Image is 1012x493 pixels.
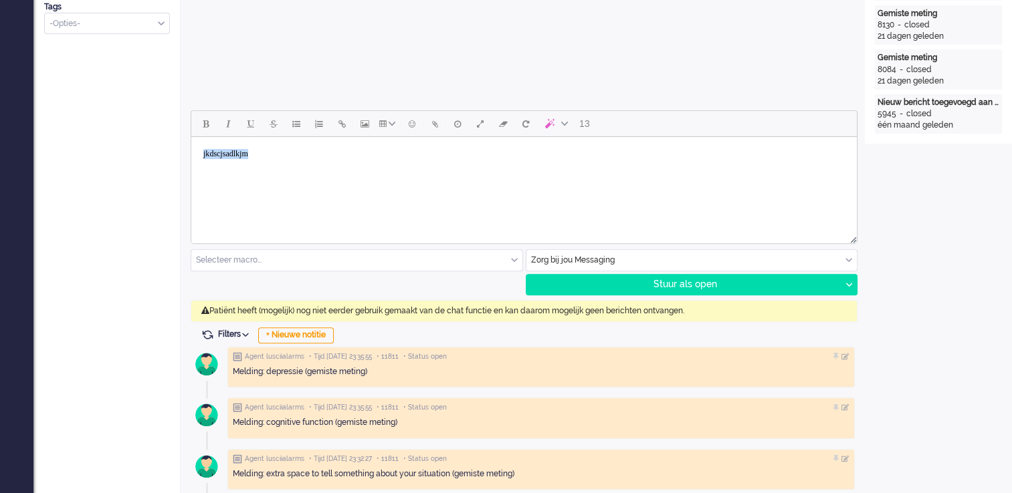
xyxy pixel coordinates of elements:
[878,64,896,75] div: 8084
[233,417,849,428] div: Melding: cognitive function (gemiste meting)
[190,347,223,381] img: avatar
[233,403,242,412] img: ic_note_grey.svg
[469,112,492,135] button: Fullscreen
[878,75,999,87] div: 21 dagen geleden
[896,64,906,75] div: -
[190,450,223,483] img: avatar
[401,112,423,135] button: Emoticons
[309,352,372,361] span: • Tijd [DATE] 23:35:55
[262,112,285,135] button: Strikethrough
[377,352,399,361] span: • 11811
[845,231,857,243] div: Resize
[233,454,242,464] img: ic_note_grey.svg
[878,19,894,31] div: 8130
[285,112,308,135] button: Bullet list
[573,112,596,135] button: 13
[190,398,223,432] img: avatar
[376,112,401,135] button: Table
[904,19,930,31] div: closed
[446,112,469,135] button: Delay message
[218,329,254,339] span: Filters
[217,112,239,135] button: Italic
[514,112,537,135] button: Reset content
[526,275,841,295] div: Stuur als open
[377,403,399,412] span: • 11811
[44,1,170,13] div: Tags
[403,352,447,361] span: • Status open
[239,112,262,135] button: Underline
[245,403,304,412] span: Agent lusciialarms
[377,454,399,464] span: • 11811
[878,8,999,19] div: Gemiste meting
[579,118,590,129] span: 13
[353,112,376,135] button: Insert/edit image
[191,300,857,322] div: Patiënt heeft (mogelijk) nog niet eerder gebruik gemaakt van de chat functie en kan daarom mogeli...
[878,108,896,120] div: 5945
[878,120,999,131] div: één maand geleden
[309,454,372,464] span: • Tijd [DATE] 23:32:27
[906,64,932,75] div: closed
[878,31,999,42] div: 21 dagen geleden
[403,454,447,464] span: • Status open
[191,137,857,231] iframe: Rich Text Area
[896,108,906,120] div: -
[906,108,932,120] div: closed
[245,454,304,464] span: Agent lusciialarms
[423,112,446,135] button: Add attachment
[894,19,904,31] div: -
[44,13,170,35] div: Select Tags
[245,352,304,361] span: Agent lusciialarms
[878,52,999,63] div: Gemiste meting
[308,112,330,135] button: Numbered list
[258,327,334,343] div: + Nieuwe notitie
[492,112,514,135] button: Clear formatting
[309,403,372,412] span: • Tijd [DATE] 23:35:55
[194,112,217,135] button: Bold
[233,468,849,480] div: Melding: extra space to tell something about your situation (gemiste meting)
[537,112,573,135] button: AI
[233,352,242,361] img: ic_note_grey.svg
[878,97,999,108] div: Nieuw bericht toegevoegd aan gesprek
[330,112,353,135] button: Insert/edit link
[233,366,849,377] div: Melding: depressie (gemiste meting)
[403,403,447,412] span: • Status open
